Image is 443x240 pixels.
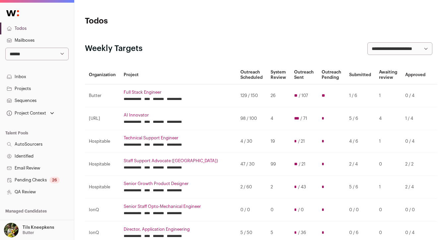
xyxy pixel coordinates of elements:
a: Technical Support Engineer [124,135,232,141]
td: 99 [267,153,290,176]
button: Open dropdown [3,223,55,237]
td: 2 [267,176,290,199]
td: 47 / 30 [236,153,267,176]
span: / 0 [298,207,304,213]
a: Director, Application Engineering [124,227,232,232]
td: 98 / 100 [236,107,267,130]
td: 2 / 60 [236,176,267,199]
td: 4 / 30 [236,130,267,153]
h1: Todos [85,16,201,26]
td: Butter [85,84,120,107]
td: 1 / 6 [345,84,375,107]
td: 1 / 4 [401,107,429,130]
a: Senior Staff Opto-Mechanical Engineer [124,204,232,209]
td: 19 [267,130,290,153]
td: 1 [375,130,401,153]
td: Hospitable [85,176,120,199]
td: 0 / 0 [401,199,429,221]
a: AI Innovator [124,113,232,118]
td: 2 / 4 [401,176,429,199]
td: IonQ [85,199,120,221]
a: Full Stack Engineer [124,90,232,95]
div: 26 [49,177,60,183]
span: / 71 [300,116,307,121]
span: / 43 [298,184,306,190]
td: 0 / 0 [345,199,375,221]
td: 0 / 4 [401,84,429,107]
span: / 107 [299,93,308,98]
td: 4 [375,107,401,130]
td: 1 [375,84,401,107]
td: Hospitable [85,153,120,176]
span: / 21 [298,139,305,144]
a: Senior Growth Product Designer [124,181,232,186]
td: [URL] [85,107,120,130]
img: Wellfound [3,7,23,20]
td: 5 / 6 [345,176,375,199]
td: 26 [267,84,290,107]
div: Project Context [5,111,46,116]
th: System Review [267,66,290,84]
td: 2 / 4 [345,153,375,176]
p: Tils Kneepkens [23,225,54,230]
th: Organization [85,66,120,84]
td: Hospitable [85,130,120,153]
span: / 36 [298,230,306,235]
td: 0 [375,153,401,176]
td: 0 / 0 [236,199,267,221]
td: 129 / 150 [236,84,267,107]
p: Butter [23,230,34,235]
th: Project [120,66,236,84]
span: / 21 [299,162,305,167]
a: Staff Support Advocate ([GEOGRAPHIC_DATA]) [124,158,232,164]
td: 0 / 4 [401,130,429,153]
th: Submitted [345,66,375,84]
td: 2 / 2 [401,153,429,176]
th: Awaiting review [375,66,401,84]
td: 4 / 6 [345,130,375,153]
td: 4 [267,107,290,130]
td: 0 [375,199,401,221]
td: 1 [375,176,401,199]
td: 5 / 6 [345,107,375,130]
th: Approved [401,66,429,84]
th: Outreach Sent [290,66,318,84]
h2: Weekly Targets [85,43,143,54]
th: Outreach Pending [318,66,345,84]
img: 6689865-medium_jpg [4,223,19,237]
button: Open dropdown [5,109,55,118]
th: Outreach Scheduled [236,66,267,84]
td: 0 [267,199,290,221]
